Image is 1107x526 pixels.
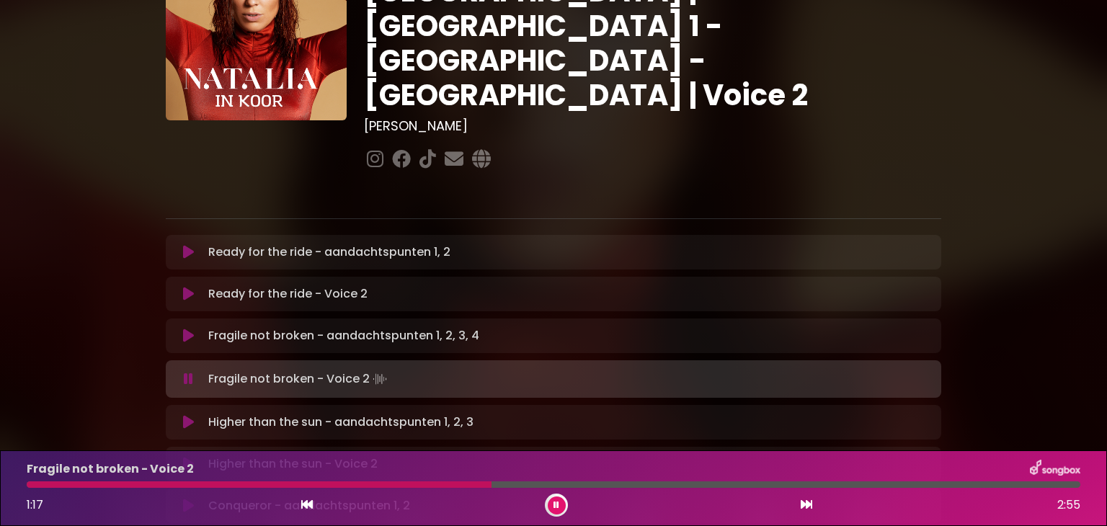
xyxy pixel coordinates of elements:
[27,496,43,513] span: 1:17
[208,285,368,303] p: Ready for the ride - Voice 2
[1057,496,1080,514] span: 2:55
[364,118,941,134] h3: [PERSON_NAME]
[370,369,390,389] img: waveform4.gif
[27,460,194,478] p: Fragile not broken - Voice 2
[208,327,479,344] p: Fragile not broken - aandachtspunten 1, 2, 3, 4
[208,369,390,389] p: Fragile not broken - Voice 2
[208,414,474,431] p: Higher than the sun - aandachtspunten 1, 2, 3
[208,244,450,261] p: Ready for the ride - aandachtspunten 1, 2
[1030,460,1080,478] img: songbox-logo-white.png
